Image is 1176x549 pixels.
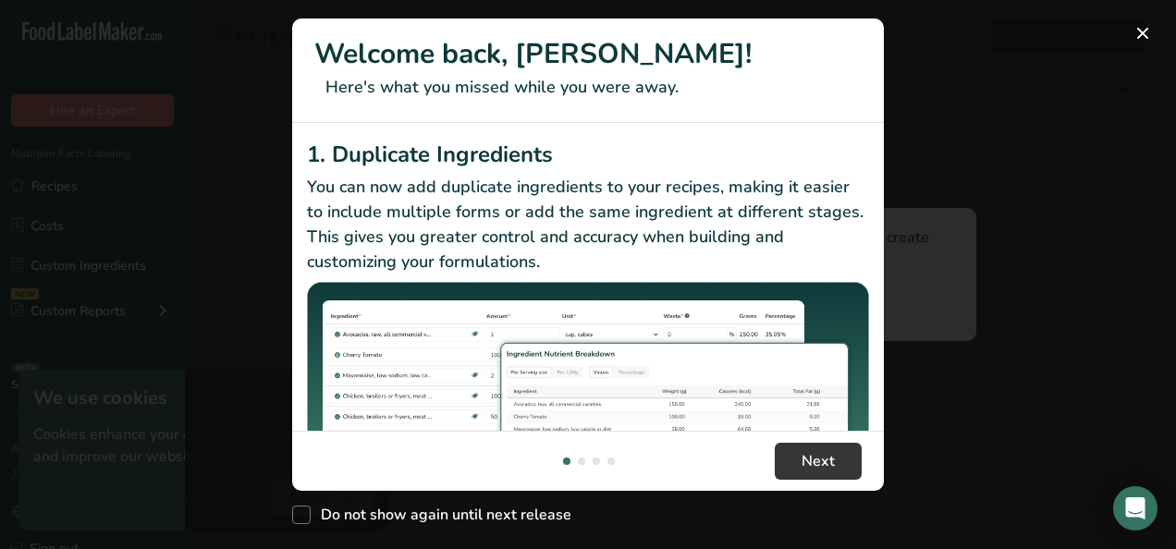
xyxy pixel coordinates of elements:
[775,443,862,480] button: Next
[1113,486,1158,531] div: Open Intercom Messenger
[307,175,869,274] p: You can now add duplicate ingredients to your recipes, making it easier to include multiple forms...
[802,450,835,472] span: Next
[314,33,862,75] h1: Welcome back, [PERSON_NAME]!
[314,75,862,100] p: Here's what you missed while you were away.
[311,506,571,524] span: Do not show again until next release
[307,282,869,492] img: Duplicate Ingredients
[307,138,869,171] h2: 1. Duplicate Ingredients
